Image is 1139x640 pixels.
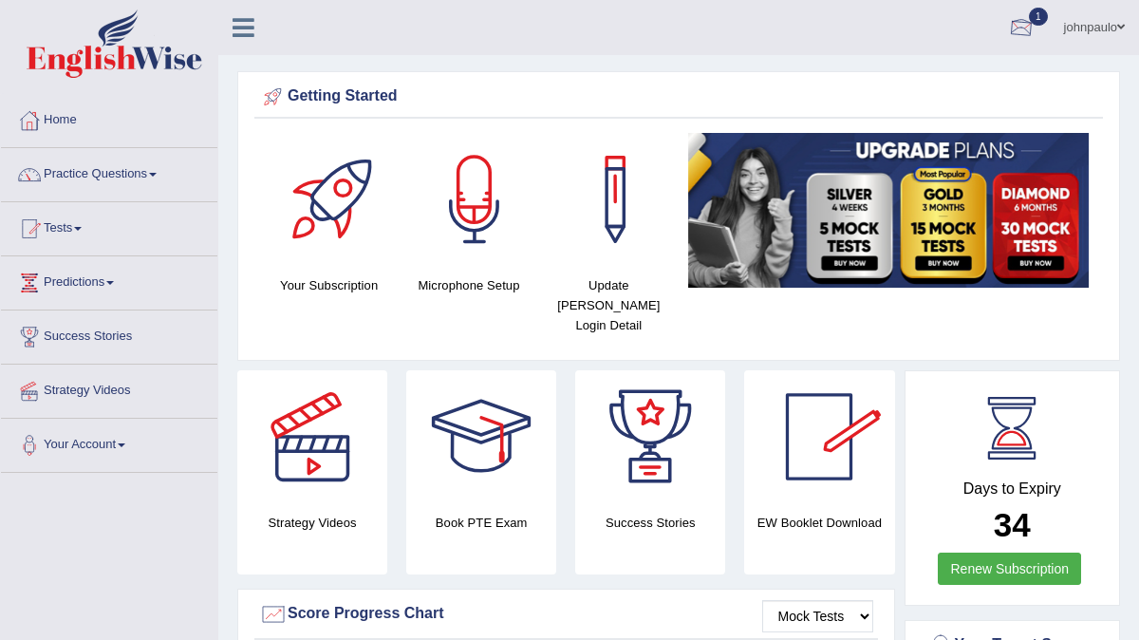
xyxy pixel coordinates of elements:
[938,553,1081,585] a: Renew Subscription
[549,275,669,335] h4: Update [PERSON_NAME] Login Detail
[1,202,217,250] a: Tests
[1,365,217,412] a: Strategy Videos
[1,311,217,358] a: Success Stories
[1,148,217,196] a: Practice Questions
[259,600,873,629] div: Score Progress Chart
[575,513,725,533] h4: Success Stories
[688,133,1089,288] img: small5.jpg
[408,275,529,295] h4: Microphone Setup
[744,513,894,533] h4: EW Booklet Download
[237,513,387,533] h4: Strategy Videos
[269,275,389,295] h4: Your Subscription
[926,480,1099,498] h4: Days to Expiry
[1,256,217,304] a: Predictions
[406,513,556,533] h4: Book PTE Exam
[1029,8,1048,26] span: 1
[994,506,1031,543] b: 34
[1,94,217,141] a: Home
[1,419,217,466] a: Your Account
[259,83,1098,111] div: Getting Started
